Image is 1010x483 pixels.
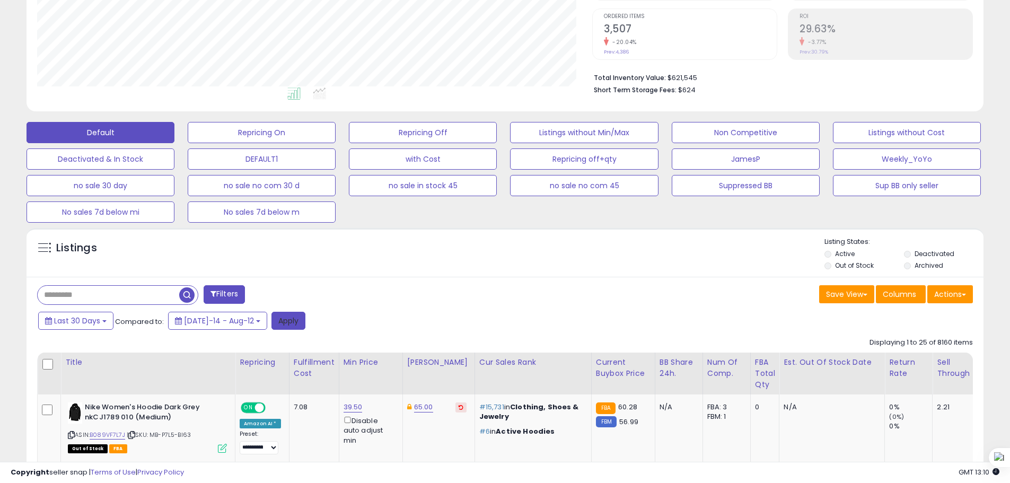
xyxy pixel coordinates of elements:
h5: Listings [56,241,97,256]
p: N/A [784,402,876,412]
button: Repricing Off [349,122,497,143]
button: DEFAULT1 [188,148,336,170]
li: $621,545 [594,71,965,83]
a: Privacy Policy [137,467,184,477]
button: Sup BB only seller [833,175,981,196]
div: Est. Out Of Stock Date [784,357,880,368]
div: BB Share 24h. [660,357,698,379]
span: $624 [678,85,696,95]
button: No sales 7d below mi [27,201,174,223]
div: Return Rate [889,357,928,379]
span: Clothing, Shoes & Jewelry [479,402,579,421]
div: Title [65,357,231,368]
div: Num of Comp. [707,357,746,379]
p: in [479,427,583,436]
strong: Copyright [11,467,49,477]
small: -20.04% [609,38,637,46]
div: Current Buybox Price [596,357,651,379]
button: Listings without Min/Max [510,122,658,143]
a: 65.00 [414,402,433,412]
b: Short Term Storage Fees: [594,85,677,94]
small: FBM [596,416,617,427]
span: 60.28 [618,402,637,412]
h2: 29.63% [800,23,972,37]
button: Non Competitive [672,122,820,143]
div: Repricing [240,357,285,368]
button: [DATE]-14 - Aug-12 [168,312,267,330]
h2: 3,507 [604,23,777,37]
button: Actions [927,285,973,303]
label: Archived [915,261,943,270]
span: Columns [883,289,916,300]
label: Active [835,249,855,258]
button: No sales 7d below m [188,201,336,223]
small: -3.77% [804,38,826,46]
span: Ordered Items [604,14,777,20]
label: Out of Stock [835,261,874,270]
div: Sell Through [937,357,972,379]
a: B089VF7L7J [90,431,125,440]
button: Apply [271,312,305,330]
div: 7.08 [294,402,331,412]
button: no sale in stock 45 [349,175,497,196]
div: Fulfillment Cost [294,357,335,379]
small: FBA [596,402,616,414]
img: 218XfDq2YoL._SL40_.jpg [68,402,82,424]
label: Deactivated [915,249,954,258]
div: [PERSON_NAME] [407,357,470,368]
span: Last 30 Days [54,315,100,326]
div: seller snap | | [11,468,184,478]
div: Disable auto adjust min [344,415,394,445]
div: Preset: [240,431,281,454]
small: (0%) [889,412,904,421]
span: #15,731 [479,402,504,412]
div: 0% [889,421,932,431]
span: Compared to: [115,317,164,327]
b: Nike Women's Hoodie Dark Grey nkCJ1789 010 (Medium) [85,402,214,425]
button: no sale 30 day [27,175,174,196]
div: 2.21 [937,402,968,412]
div: FBA: 3 [707,402,742,412]
div: Cur Sales Rank [479,357,587,368]
button: JamesP [672,148,820,170]
button: Repricing off+qty [510,148,658,170]
button: with Cost [349,148,497,170]
div: FBA Total Qty [755,357,775,390]
button: Columns [876,285,926,303]
button: Weekly_YoYo [833,148,981,170]
span: ON [242,403,255,412]
button: Suppressed BB [672,175,820,196]
a: Terms of Use [91,467,136,477]
span: 56.99 [619,417,638,427]
span: FBA [109,444,127,453]
div: Displaying 1 to 25 of 8160 items [870,338,973,348]
small: Prev: 30.79% [800,49,828,55]
div: Min Price [344,357,398,368]
span: #6 [479,426,490,436]
button: Save View [819,285,874,303]
div: N/A [660,402,695,412]
button: Filters [204,285,245,304]
button: Deactivated & In Stock [27,148,174,170]
span: All listings that are currently out of stock and unavailable for purchase on Amazon [68,444,108,453]
span: [DATE]-14 - Aug-12 [184,315,254,326]
button: Last 30 Days [38,312,113,330]
button: Listings without Cost [833,122,981,143]
b: Total Inventory Value: [594,73,666,82]
span: OFF [264,403,281,412]
div: FBM: 1 [707,412,742,421]
div: 0% [889,402,932,412]
div: ASIN: [68,402,227,452]
span: 2025-09-12 13:10 GMT [959,467,999,477]
a: 39.50 [344,402,363,412]
span: ROI [800,14,972,20]
span: Active Hoodies [496,426,555,436]
div: Amazon AI * [240,419,281,428]
button: no sale no com 45 [510,175,658,196]
button: Default [27,122,174,143]
button: Repricing On [188,122,336,143]
p: in [479,402,583,421]
p: Listing States: [824,237,983,247]
small: Prev: 4,386 [604,49,629,55]
div: 0 [755,402,771,412]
